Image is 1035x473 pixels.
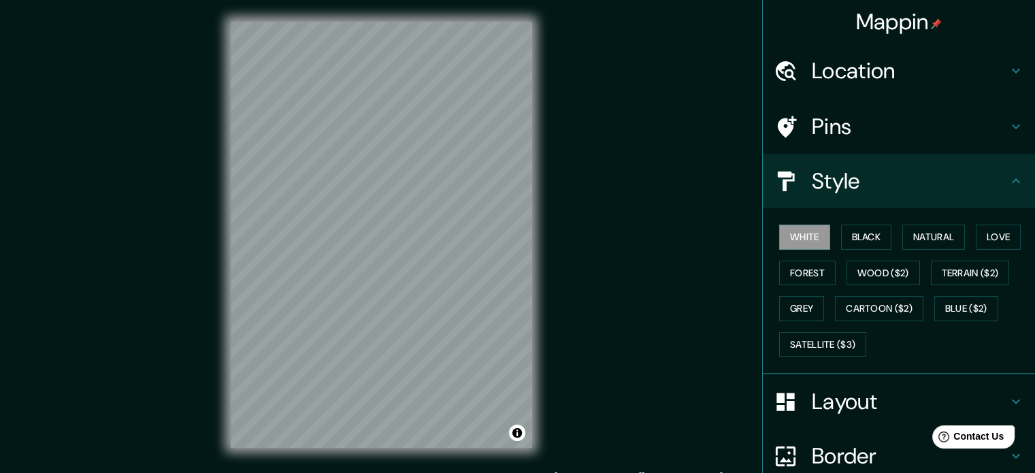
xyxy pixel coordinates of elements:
[812,167,1008,195] h4: Style
[914,420,1020,458] iframe: Help widget launcher
[856,8,942,35] h4: Mappin
[841,225,892,250] button: Black
[231,22,532,448] canvas: Map
[812,113,1008,140] h4: Pins
[509,425,525,441] button: Toggle attribution
[779,296,824,321] button: Grey
[976,225,1021,250] button: Love
[812,388,1008,415] h4: Layout
[779,332,866,357] button: Satellite ($3)
[763,154,1035,208] div: Style
[931,261,1010,286] button: Terrain ($2)
[779,261,836,286] button: Forest
[763,44,1035,98] div: Location
[763,374,1035,429] div: Layout
[812,57,1008,84] h4: Location
[835,296,923,321] button: Cartoon ($2)
[763,99,1035,154] div: Pins
[902,225,965,250] button: Natural
[934,296,998,321] button: Blue ($2)
[779,225,830,250] button: White
[812,442,1008,470] h4: Border
[847,261,920,286] button: Wood ($2)
[931,18,942,29] img: pin-icon.png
